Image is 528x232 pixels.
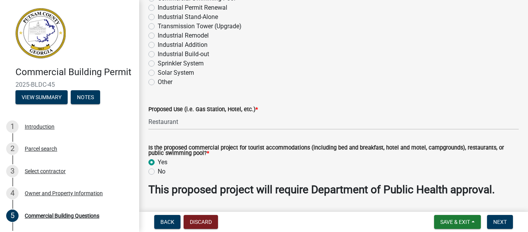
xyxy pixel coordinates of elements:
[71,95,100,101] wm-modal-confirm: Notes
[158,158,167,167] label: Yes
[15,90,68,104] button: View Summary
[158,77,172,87] label: Other
[6,120,19,133] div: 1
[160,219,174,225] span: Back
[15,81,124,88] span: 2025-BLDC-45
[148,183,495,196] strong: This proposed project will require Department of Public Health approval.
[15,95,68,101] wm-modal-confirm: Summary
[158,3,227,12] label: Industrial Permit Renewal
[148,107,258,112] label: Proposed Use (i.e. Gas Station, Hotel, etc.)
[440,219,470,225] span: Save & Exit
[154,215,181,229] button: Back
[158,12,218,22] label: Industrial Stand-Alone
[6,165,19,177] div: 3
[158,50,209,59] label: Industrial Build-out
[6,143,19,155] div: 2
[487,215,513,229] button: Next
[158,22,242,31] label: Transmission Tower (Upgrade)
[71,90,100,104] button: Notes
[25,146,57,151] div: Parcel search
[25,191,103,196] div: Owner and Property Information
[493,219,507,225] span: Next
[158,68,194,77] label: Solar System
[158,167,165,176] label: No
[25,168,66,174] div: Select contractor
[158,40,208,50] label: Industrial Addition
[434,215,481,229] button: Save & Exit
[15,8,66,58] img: Putnam County, Georgia
[158,31,209,40] label: Industrial Remodel
[6,187,19,199] div: 4
[25,124,55,129] div: Introduction
[15,67,133,78] h4: Commercial Building Permit
[158,59,204,68] label: Sprinkler System
[6,210,19,222] div: 5
[184,215,218,229] button: Discard
[25,213,99,218] div: Commercial Building Questions
[148,145,519,156] label: Is the proposed commercial project for tourist accommodations (including bed and breakfast, hotel...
